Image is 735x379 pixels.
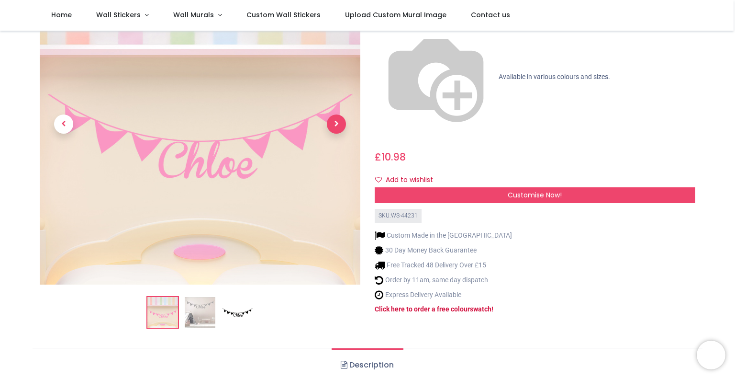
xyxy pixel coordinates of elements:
iframe: Brevo live chat [697,341,725,369]
li: 30 Day Money Back Guarantee [375,245,512,255]
img: Personalised Name Bunting Wall Sticker [147,297,178,328]
button: Add to wishlistAdd to wishlist [375,172,441,188]
span: Contact us [471,10,510,20]
span: Available in various colours and sizes. [499,73,610,80]
span: £ [375,150,406,164]
li: Order by 11am, same day dispatch [375,275,512,285]
span: Next [327,115,346,134]
img: color-wheel.png [375,16,497,138]
img: WS-44231-03 [222,297,253,328]
a: Previous [40,11,88,236]
a: swatch [470,305,491,313]
span: 10.98 [381,150,406,164]
span: Previous [54,115,73,134]
div: SKU: WS-44231 [375,209,422,223]
li: Express Delivery Available [375,290,512,300]
img: WS-44231-02 [185,297,215,328]
span: Upload Custom Mural Image [345,10,446,20]
a: ! [491,305,493,313]
li: Custom Made in the [GEOGRAPHIC_DATA] [375,230,512,241]
a: Next [312,11,360,236]
span: Customise Now! [508,190,562,200]
a: Click here to order a free colour [375,305,470,313]
span: Wall Murals [173,10,214,20]
span: Wall Stickers [96,10,141,20]
span: Home [51,10,72,20]
span: Custom Wall Stickers [246,10,321,20]
li: Free Tracked 48 Delivery Over £15 [375,260,512,270]
i: Add to wishlist [375,176,382,183]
